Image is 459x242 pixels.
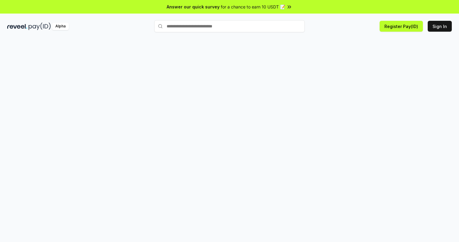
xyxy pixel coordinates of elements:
[380,21,423,32] button: Register Pay(ID)
[221,4,285,10] span: for a chance to earn 10 USDT 📝
[167,4,220,10] span: Answer our quick survey
[428,21,452,32] button: Sign In
[7,23,27,30] img: reveel_dark
[29,23,51,30] img: pay_id
[52,23,69,30] div: Alpha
